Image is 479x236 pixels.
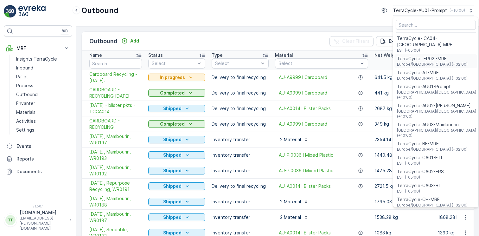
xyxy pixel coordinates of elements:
p: Delivery to final recycling [212,74,269,81]
button: Shipped [148,151,205,159]
p: 349 kg [374,121,431,127]
a: Documents [4,165,72,178]
p: Completed [160,121,185,127]
input: Search [89,58,142,69]
img: logo [4,5,16,18]
button: 2 Material [275,134,312,145]
p: 1795.08 kg [374,199,431,205]
a: CARDBOARD - RECYCLING [89,118,142,130]
a: Pallet [14,72,72,81]
p: ( +10:00 ) [450,8,465,13]
span: AU-PI0036 I Mixed Plastic [279,167,333,174]
span: [GEOGRAPHIC_DATA]/[GEOGRAPHIC_DATA] (+10:00) [397,128,477,138]
ul: Menu [393,17,478,207]
span: CARDBOARD - RECYCLING [DATE] [89,87,142,99]
p: Delivery to final recycling [212,90,269,96]
p: 2687 kg [374,105,431,112]
p: Inventory transfer [212,199,269,205]
p: Documents [16,168,70,175]
span: EST (-05:00) [397,175,444,180]
a: 02/09/2025 - blister pkts - TCCA014 [89,102,142,115]
a: 07/08/2025, Mambourin, WR0192 [89,164,142,177]
p: Delivery to final recycling [212,183,269,189]
p: 2 Material [279,199,301,205]
p: Envanter [16,100,35,107]
a: 21/08/2025, Mambourin, WR0197 [89,133,142,146]
span: TerraCycle-AT-MRF [397,69,468,76]
button: 2 Material [275,197,312,207]
p: Net Weight [374,52,399,58]
p: In progress [160,74,185,81]
a: 18/07/2025, Mambourin, WR0188 [89,195,142,208]
p: Export [389,38,403,44]
button: Completed [148,120,205,128]
p: Reports [16,156,70,162]
span: TerraCycle-CH-MRF [397,196,468,203]
a: Events [4,140,72,153]
a: Materials [14,108,72,117]
a: 14/08/2025, Mambourin, WR0193 [89,149,142,161]
a: AU-A9999 I Cardboard [279,74,327,81]
p: Shipped [163,199,182,205]
p: Inventory transfer [212,136,269,143]
p: Shipped [163,214,182,220]
button: MRF [4,42,72,55]
span: EST (-05:00) [397,48,475,53]
p: Clear Filters [342,38,370,44]
span: TerraCycle-AU01-Prompt [397,83,477,90]
span: Europe/[GEOGRAPHIC_DATA] (+02:00) [397,62,468,67]
p: Completed [160,90,185,96]
p: Activities [16,118,36,124]
span: TerraCycle-BE-MRF [397,141,468,147]
a: AU-A0014 I Blister Packs [279,105,331,112]
p: 641.5 kg [374,74,431,81]
button: Shipped [148,136,205,143]
p: 1475.28 kg [374,167,431,174]
a: AU-PI0036 I Mixed Plastic [279,152,333,158]
p: [DOMAIN_NAME] [20,209,67,216]
a: Insights TerraCycle [14,55,72,63]
p: Select [152,60,195,67]
a: AU-A9999 I Cardboard [279,121,327,127]
p: Shipped [163,152,182,158]
p: Shipped [163,183,182,189]
span: v 1.50.1 [4,204,72,208]
p: Outbound [16,91,38,98]
button: Shipped [148,213,205,221]
p: TerraCycle-AU01-Prompt [393,7,447,14]
p: Materials [16,109,35,115]
button: In progress [148,74,205,81]
p: Pallet [16,74,28,80]
img: logo_light-DOdMpM7g.png [18,5,46,18]
span: TerraCycle-AU03-Mambourin [397,121,477,128]
p: Select [278,60,358,67]
span: [DATE], Mambourin, WR0187 [89,211,142,224]
span: TerraCycle-CA03-BT [397,182,442,189]
p: [EMAIL_ADDRESS][PERSON_NAME][DOMAIN_NAME] [20,216,67,231]
a: AU-A0014 I Blister Packs [279,230,331,236]
button: Add [119,37,142,45]
a: Inbound [14,63,72,72]
p: Events [16,143,70,149]
span: [DATE], Repurpose Recycling, WR0191 [89,180,142,193]
span: AU-A0014 I Blister Packs [279,183,331,189]
span: TerraCycle-AU02-[PERSON_NAME] [397,102,477,109]
div: TT [5,215,16,225]
a: AU-A9999 I Cardboard [279,90,327,96]
span: Cardboard Recycling - [DATE]. [89,71,142,84]
p: 2354.14 kg [374,136,431,143]
a: CARDBOARD - RECYCLING 02/09/2025 [89,87,142,99]
button: Shipped [148,198,205,206]
button: TerraCycle-AU01-Prompt(+10:00) [393,5,474,16]
p: Material [275,52,293,58]
p: Add [130,38,139,44]
p: Inventory transfer [212,167,269,174]
button: TT[DOMAIN_NAME][EMAIL_ADDRESS][PERSON_NAME][DOMAIN_NAME] [4,209,72,231]
p: 2 Material [279,214,301,220]
p: Delivery to final recycling [212,121,269,127]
